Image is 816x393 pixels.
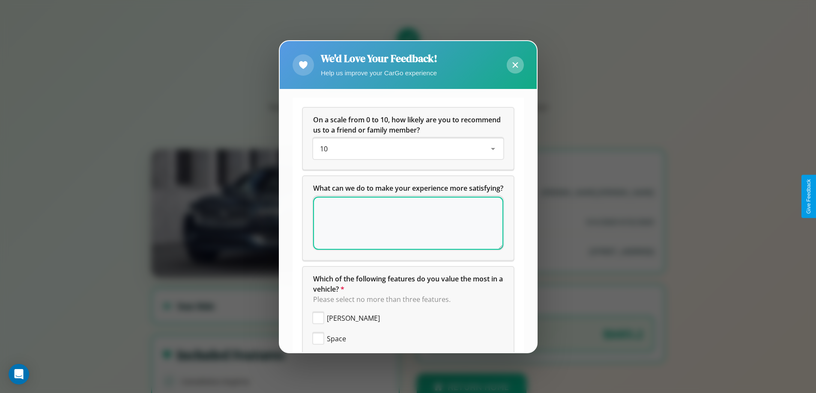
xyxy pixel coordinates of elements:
span: What can we do to make your experience more satisfying? [313,183,503,193]
p: Help us improve your CarGo experience [321,67,437,79]
h5: On a scale from 0 to 10, how likely are you to recommend us to a friend or family member? [313,115,503,135]
span: [PERSON_NAME] [327,313,380,323]
span: On a scale from 0 to 10, how likely are you to recommend us to a friend or family member? [313,115,502,135]
div: On a scale from 0 to 10, how likely are you to recommend us to a friend or family member? [303,108,514,169]
span: Space [327,334,346,344]
div: On a scale from 0 to 10, how likely are you to recommend us to a friend or family member? [313,139,503,159]
span: Please select no more than three features. [313,295,451,304]
span: 10 [320,144,328,154]
div: Give Feedback [806,179,812,214]
h2: We'd Love Your Feedback! [321,51,437,65]
div: Open Intercom Messenger [9,364,29,384]
span: Which of the following features do you value the most in a vehicle? [313,274,505,294]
